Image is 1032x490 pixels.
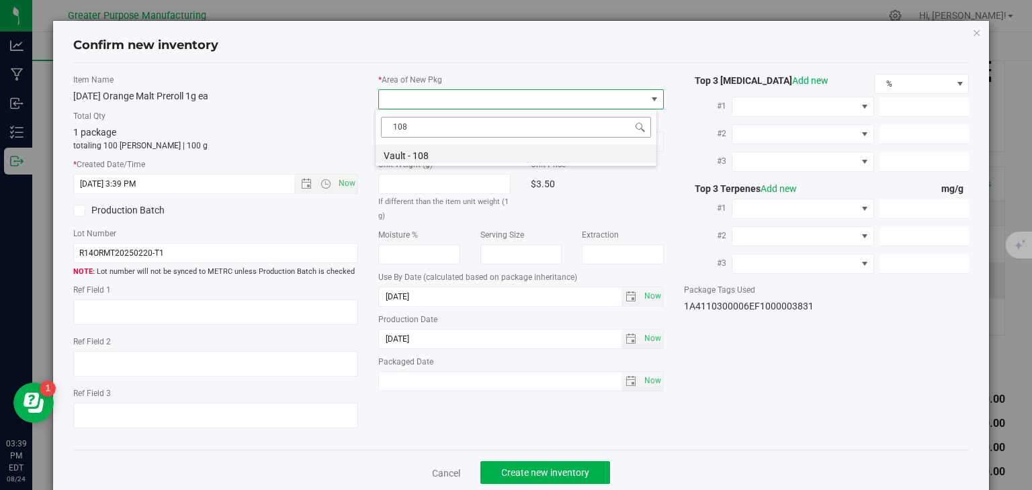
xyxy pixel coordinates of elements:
[732,199,874,219] span: NO DATA FOUND
[641,329,664,348] span: Set Current date
[621,330,641,348] span: select
[13,383,54,423] iframe: Resource center
[336,174,359,193] span: Set Current date
[73,284,359,296] label: Ref Field 1
[73,203,206,217] label: Production Batch
[501,467,589,478] span: Create new inventory
[73,140,359,152] p: totaling 100 [PERSON_NAME] | 100 g
[378,197,509,220] small: If different than the item unit weight (1 g)
[295,179,318,189] span: Open the date view
[941,183,969,194] span: mg/g
[641,330,663,348] span: select
[684,149,732,173] label: #3
[641,287,663,306] span: select
[684,251,732,275] label: #3
[378,229,460,241] label: Moisture %
[641,372,663,391] span: select
[480,461,610,484] button: Create new inventory
[761,183,797,194] a: Add new
[621,372,641,391] span: select
[684,75,828,86] span: Top 3 [MEDICAL_DATA]
[40,381,56,397] iframe: Resource center unread badge
[621,287,641,306] span: select
[378,313,664,326] label: Production Date
[73,228,359,240] label: Lot Number
[73,127,116,138] span: 1 package
[641,371,664,391] span: Set Current date
[792,75,828,86] a: Add new
[73,74,359,86] label: Item Name
[73,110,359,122] label: Total Qty
[480,229,562,241] label: Serving Size
[732,97,874,117] span: NO DATA FOUND
[73,336,359,348] label: Ref Field 2
[582,229,664,241] label: Extraction
[732,226,874,246] span: NO DATA FOUND
[73,37,218,54] h4: Confirm new inventory
[73,266,359,278] span: Lot number will not be synced to METRC unless Production Batch is checked
[423,273,577,282] span: (calculated based on package inheritance)
[684,183,797,194] span: Top 3 Terpenes
[684,196,732,220] label: #1
[684,121,732,146] label: #2
[684,299,970,313] div: 1A4110300006EF1000003831
[73,158,359,170] label: Created Date/Time
[73,89,359,103] div: [DATE] Orange Malt Preroll 1g ea
[378,356,664,368] label: Packaged Date
[531,174,663,194] div: $3.50
[314,179,337,189] span: Open the time view
[378,271,664,283] label: Use By Date
[732,124,874,144] span: NO DATA FOUND
[684,284,970,296] label: Package Tags Used
[684,94,732,118] label: #1
[732,152,874,172] span: NO DATA FOUND
[875,75,952,93] span: %
[684,224,732,248] label: #2
[732,254,874,274] span: NO DATA FOUND
[378,74,664,86] label: Area of New Pkg
[432,467,460,480] a: Cancel
[641,287,664,306] span: Set Current date
[73,387,359,399] label: Ref Field 3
